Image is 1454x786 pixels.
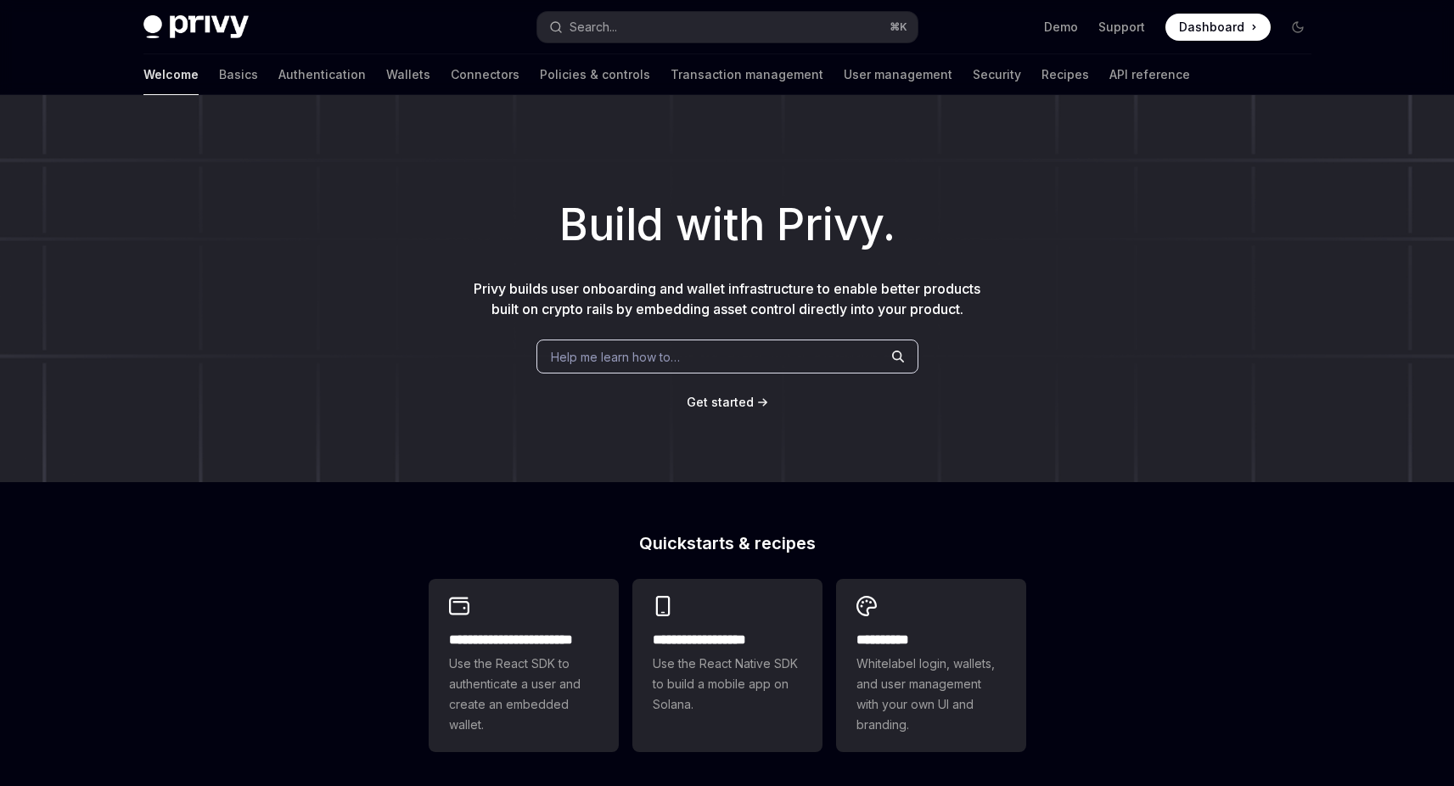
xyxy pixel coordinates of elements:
a: User management [844,54,952,95]
span: ⌘ K [890,20,907,34]
a: Wallets [386,54,430,95]
button: Open search [537,12,918,42]
span: Whitelabel login, wallets, and user management with your own UI and branding. [856,654,1006,735]
a: Demo [1044,19,1078,36]
a: **** *****Whitelabel login, wallets, and user management with your own UI and branding. [836,579,1026,752]
span: Use the React SDK to authenticate a user and create an embedded wallet. [449,654,598,735]
h1: Build with Privy. [27,192,1427,258]
span: Dashboard [1179,19,1244,36]
a: Authentication [278,54,366,95]
a: Dashboard [1165,14,1271,41]
span: Help me learn how to… [551,348,680,366]
img: dark logo [143,15,249,39]
span: Get started [687,395,754,409]
a: Support [1098,19,1145,36]
a: API reference [1109,54,1190,95]
a: Policies & controls [540,54,650,95]
a: **** **** **** ***Use the React Native SDK to build a mobile app on Solana. [632,579,822,752]
a: Recipes [1041,54,1089,95]
a: Welcome [143,54,199,95]
div: Search... [570,17,617,37]
h2: Quickstarts & recipes [429,535,1026,552]
a: Get started [687,394,754,411]
a: Security [973,54,1021,95]
a: Connectors [451,54,519,95]
span: Use the React Native SDK to build a mobile app on Solana. [653,654,802,715]
a: Basics [219,54,258,95]
button: Toggle dark mode [1284,14,1311,41]
span: Privy builds user onboarding and wallet infrastructure to enable better products built on crypto ... [474,280,980,317]
a: Transaction management [671,54,823,95]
